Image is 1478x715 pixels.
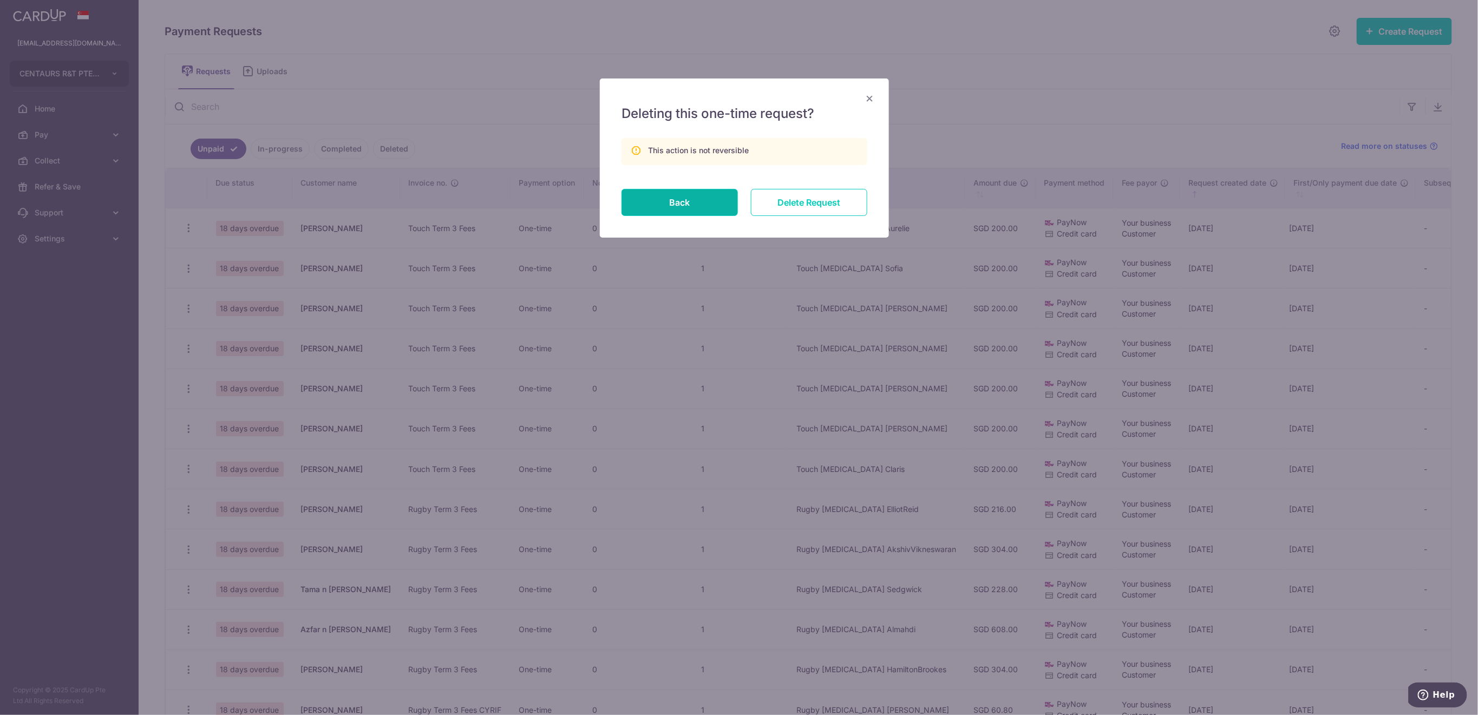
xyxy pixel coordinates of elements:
[1409,683,1467,710] iframe: Opens a widget where you can find more information
[865,90,874,106] span: ×
[24,8,47,17] span: Help
[648,145,749,156] div: This action is not reversible
[863,91,876,104] button: Close
[622,189,738,216] button: Back
[751,189,867,216] input: Delete Request
[622,106,867,122] h5: Deleting this one-time request?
